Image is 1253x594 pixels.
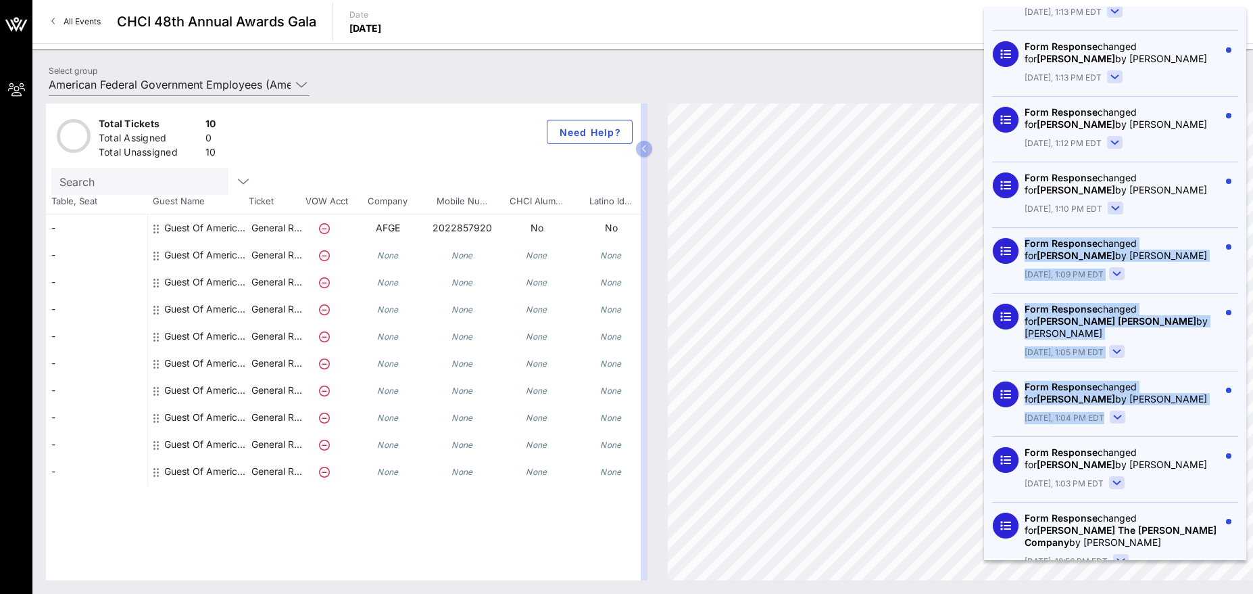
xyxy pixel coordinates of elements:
p: No [499,214,574,242]
span: [DATE], 1:13 PM EDT [1025,6,1102,18]
i: None [526,440,547,450]
div: Guest Of American Federal Government Employees [164,377,249,404]
i: None [451,250,473,260]
div: 0 [205,131,216,148]
i: None [377,304,399,315]
div: Guest Of American Federal Government Employees [164,242,249,269]
span: CHCI Alum… [499,195,573,208]
i: None [600,467,622,477]
span: Form Response [1025,106,1098,118]
i: None [377,413,399,423]
div: - [46,269,147,296]
span: [DATE], 1:05 PM EDT [1025,346,1104,359]
div: - [46,296,147,323]
span: Form Response [1025,41,1098,52]
div: Guest Of American Federal Government Employees [164,458,249,485]
i: None [377,467,399,477]
span: [DATE], 12:56 PM EDT [1025,555,1108,568]
p: General R… [249,350,303,377]
p: General R… [249,458,303,485]
p: General R… [249,269,303,296]
span: [PERSON_NAME] [1037,393,1115,405]
i: None [526,467,547,477]
span: Latino Id… [573,195,647,208]
p: 2022857920 [425,214,499,242]
i: None [377,332,399,342]
i: None [451,440,473,450]
span: Guest Name [147,195,249,208]
div: - [46,404,147,431]
span: [PERSON_NAME] The [PERSON_NAME] Company [1025,524,1217,548]
div: Total Assigned [99,131,200,148]
span: [DATE], 1:10 PM EDT [1025,203,1102,215]
span: [PERSON_NAME] [1037,250,1115,261]
span: [PERSON_NAME] [1037,118,1115,130]
div: - [46,458,147,485]
span: [PERSON_NAME] [1037,459,1115,470]
i: None [600,413,622,423]
div: Guest Of American Federal Government Employees [164,323,249,350]
span: [DATE], 1:03 PM EDT [1025,478,1104,490]
i: None [377,250,399,260]
i: None [600,386,622,396]
i: None [600,359,622,369]
label: Select group [49,66,97,76]
span: [PERSON_NAME] [PERSON_NAME] [1037,315,1196,327]
div: Guest Of American Federal Government Employees [164,431,249,458]
i: None [526,277,547,288]
i: None [451,413,473,423]
div: Total Unassigned [99,145,200,162]
i: None [377,440,399,450]
i: None [526,250,547,260]
span: [DATE], 1:13 PM EDT [1025,72,1102,84]
div: changed for by [PERSON_NAME] [1025,172,1219,196]
span: Form Response [1025,381,1098,392]
i: None [377,277,399,288]
i: None [600,304,622,315]
button: Need Help? [547,120,633,144]
i: None [600,277,622,288]
p: [DATE] [349,22,382,35]
span: All Events [64,16,101,26]
span: Need Help? [558,127,621,138]
span: Form Response [1025,303,1098,315]
span: [DATE], 1:04 PM EDT [1025,412,1104,424]
div: Guest Of American Federal Government Employees [164,404,249,431]
p: General R… [249,431,303,458]
i: None [451,359,473,369]
div: changed for by [PERSON_NAME] [1025,447,1219,471]
span: [DATE], 1:09 PM EDT [1025,269,1104,281]
i: None [451,332,473,342]
span: Form Response [1025,237,1098,249]
p: AFGE [351,214,425,242]
p: General R… [249,323,303,350]
div: Total Tickets [99,117,200,134]
div: changed for by [PERSON_NAME] [1025,41,1219,65]
div: changed for by [PERSON_NAME] [1025,512,1219,549]
i: None [451,386,473,396]
div: - [46,350,147,377]
i: None [451,467,473,477]
i: None [526,413,547,423]
i: None [600,440,622,450]
span: [PERSON_NAME] [1037,53,1115,64]
span: Form Response [1025,172,1098,183]
span: Ticket [249,195,303,208]
div: - [46,214,147,242]
p: General R… [249,296,303,323]
div: Guest Of American Federal Government Employees [164,214,249,252]
div: 10 [205,117,216,134]
span: CHCI 48th Annual Awards Gala [117,12,316,32]
i: None [526,332,547,342]
i: None [600,250,622,260]
div: - [46,323,147,350]
div: - [46,377,147,404]
i: None [377,359,399,369]
div: 10 [205,145,216,162]
i: None [526,386,547,396]
i: None [526,304,547,315]
p: General R… [249,214,303,242]
span: Mobile Nu… [424,195,499,208]
span: [DATE], 1:12 PM EDT [1025,137,1102,150]
i: None [451,304,473,315]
